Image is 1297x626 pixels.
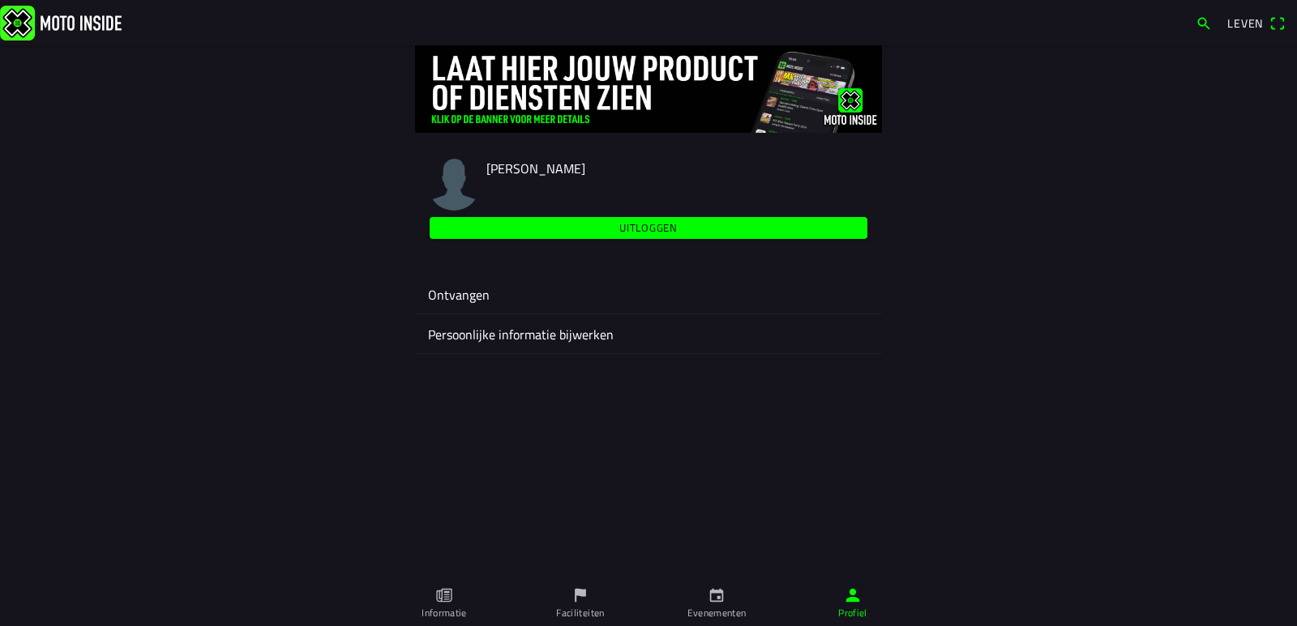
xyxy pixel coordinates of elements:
[1188,9,1220,36] a: zoekopdracht
[556,605,604,620] font: Faciliteiten
[844,586,862,604] ion-icon: person
[571,586,589,604] ion-icon: flag
[838,605,867,620] font: Profiel
[428,325,614,344] font: Persoonlijke informatie bijwerken
[428,285,490,304] font: Ontvangen
[486,159,585,178] font: [PERSON_NAME]
[435,586,453,604] ion-icon: paper
[422,605,467,620] font: Informatie
[428,159,480,211] img: moto-inside-avatar.png
[1227,15,1263,32] font: Leven
[687,605,747,620] font: Evenementen
[1219,9,1294,36] a: Levenqr-scanner
[619,219,678,236] font: Uitloggen
[708,586,726,604] ion-icon: calendar
[415,45,882,133] img: 4Lg0uCZZgYSq9MW2zyHRs12dBiEH1AZVHKMOLPl0.jpg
